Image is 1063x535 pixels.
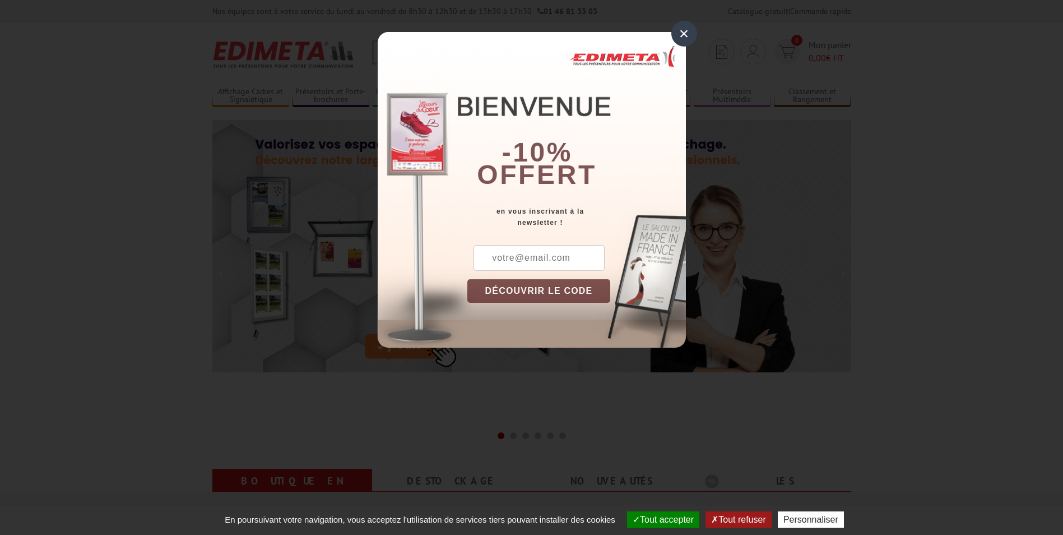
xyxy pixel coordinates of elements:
button: Tout accepter [627,511,699,528]
b: -10% [502,137,573,167]
font: offert [477,160,597,190]
button: Personnaliser (fenêtre modale) [778,511,844,528]
div: × [671,21,697,47]
div: en vous inscrivant à la newsletter ! [467,206,686,228]
button: Tout refuser [705,511,771,528]
input: votre@email.com [474,245,605,271]
span: En poursuivant votre navigation, vous acceptez l'utilisation de services tiers pouvant installer ... [219,515,621,524]
button: DÉCOUVRIR LE CODE [467,279,611,303]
